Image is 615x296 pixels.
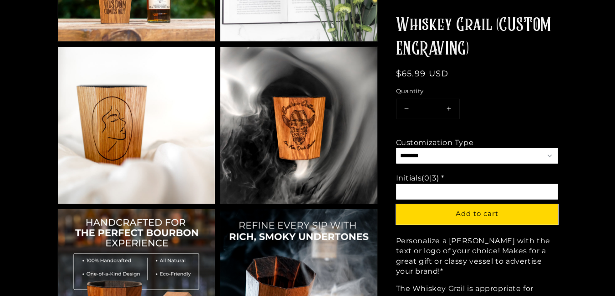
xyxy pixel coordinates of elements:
label: Quantity [396,87,558,96]
div: Customization Type [396,138,474,148]
span: (0|3) [422,174,439,182]
h1: Whiskey Grail (CUSTOM ENGRAVING) [396,14,558,61]
span: Add to cart [456,209,498,218]
span: $65.99 USD [396,69,449,79]
div: Initials [396,173,444,183]
button: Add to cart [396,204,558,224]
p: Personalize a [PERSON_NAME] with the text or logo of your choice! Makes for a great gift or class... [396,236,558,276]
